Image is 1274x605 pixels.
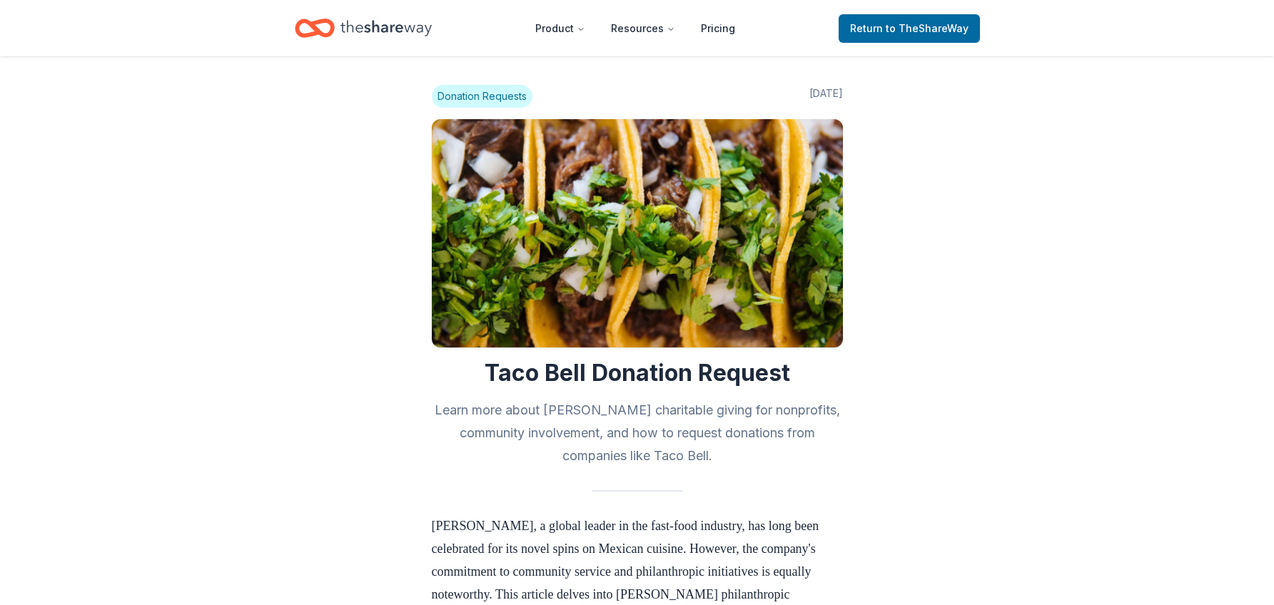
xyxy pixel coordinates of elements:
a: Pricing [689,14,747,43]
button: Resources [600,14,687,43]
img: Image for Taco Bell Donation Request [432,119,843,347]
span: to TheShareWay [886,22,969,34]
nav: Main [524,11,747,45]
span: [DATE] [809,85,843,108]
a: Returnto TheShareWay [839,14,980,43]
h1: Taco Bell Donation Request [432,359,843,387]
button: Product [524,14,597,43]
a: Home [295,11,432,45]
span: Donation Requests [432,85,532,108]
span: Return [850,20,969,37]
h2: Learn more about [PERSON_NAME] charitable giving for nonprofits, community involvement, and how t... [432,399,843,467]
